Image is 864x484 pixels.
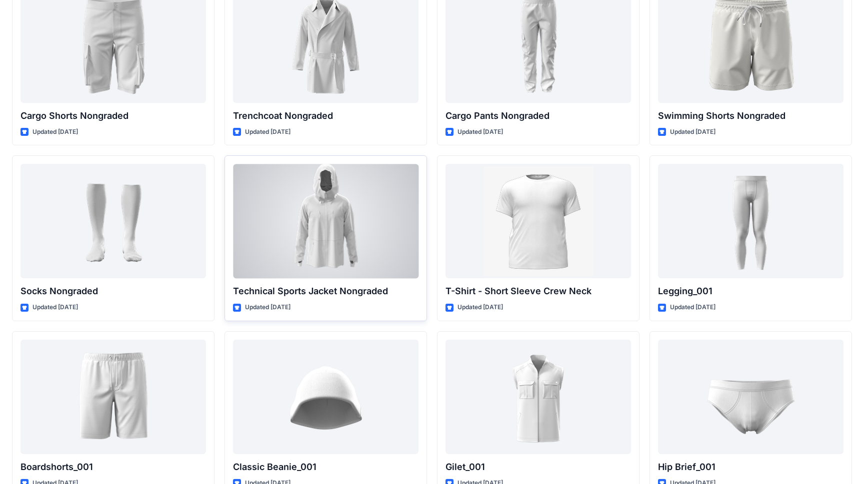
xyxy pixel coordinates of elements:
p: Classic Beanie_001 [233,460,418,474]
p: Updated [DATE] [457,302,503,313]
p: Cargo Pants Nongraded [445,109,631,123]
p: T-Shirt - Short Sleeve Crew Neck [445,284,631,298]
p: Trenchcoat Nongraded [233,109,418,123]
p: Updated [DATE] [670,127,715,137]
p: Updated [DATE] [670,302,715,313]
p: Updated [DATE] [457,127,503,137]
p: Updated [DATE] [32,127,78,137]
a: Socks Nongraded [20,164,206,278]
p: Updated [DATE] [245,127,290,137]
p: Socks Nongraded [20,284,206,298]
p: Updated [DATE] [245,302,290,313]
p: Cargo Shorts Nongraded [20,109,206,123]
a: Hip Brief_001 [658,340,843,454]
p: Swimming Shorts Nongraded [658,109,843,123]
a: T-Shirt - Short Sleeve Crew Neck [445,164,631,278]
a: Legging_001 [658,164,843,278]
p: Gilet_001 [445,460,631,474]
p: Boardshorts_001 [20,460,206,474]
a: Technical Sports Jacket Nongraded [233,164,418,278]
a: Gilet_001 [445,340,631,454]
p: Legging_001 [658,284,843,298]
p: Technical Sports Jacket Nongraded [233,284,418,298]
a: Classic Beanie_001 [233,340,418,454]
p: Hip Brief_001 [658,460,843,474]
a: Boardshorts_001 [20,340,206,454]
p: Updated [DATE] [32,302,78,313]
